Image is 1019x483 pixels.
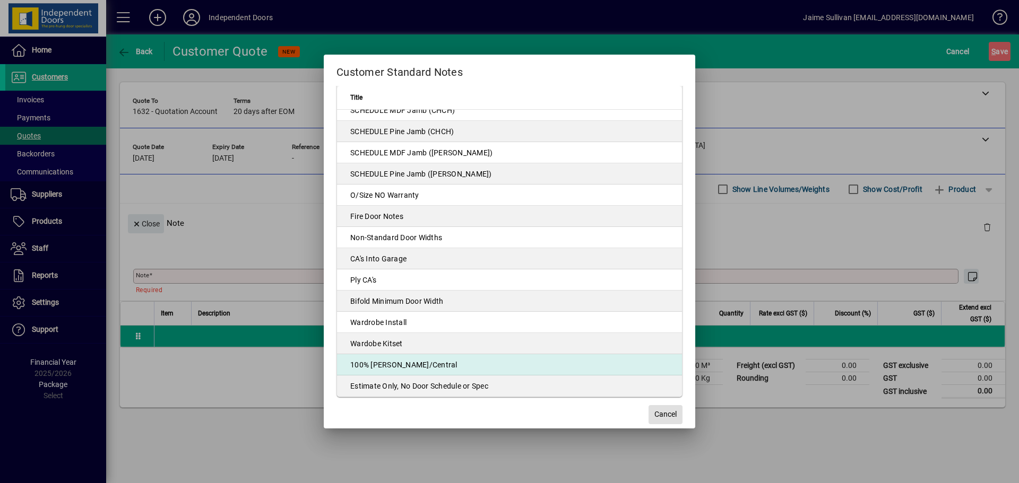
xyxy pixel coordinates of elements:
[337,185,682,206] td: O/Size NO Warranty
[649,405,683,424] button: Cancel
[337,333,682,354] td: Wardobe Kitset
[337,269,682,291] td: Ply CA's
[337,312,682,333] td: Wardrobe Install
[337,227,682,248] td: Non-Standard Door Widths
[654,409,677,420] span: Cancel
[337,375,682,397] td: Estimate Only, No Door Schedule or Spec
[337,100,682,121] td: SCHEDULE MDF Jamb (CHCH)
[324,55,695,85] h2: Customer Standard Notes
[337,248,682,269] td: CA's Into Garage
[337,354,682,375] td: 100% [PERSON_NAME]/Central
[337,142,682,163] td: SCHEDULE MDF Jamb ([PERSON_NAME])
[350,92,362,103] span: Title
[337,121,682,142] td: SCHEDULE Pine Jamb (CHCH)
[337,206,682,227] td: Fire Door Notes
[337,163,682,185] td: SCHEDULE Pine Jamb ([PERSON_NAME])
[337,291,682,312] td: Bifold Minimum Door Width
